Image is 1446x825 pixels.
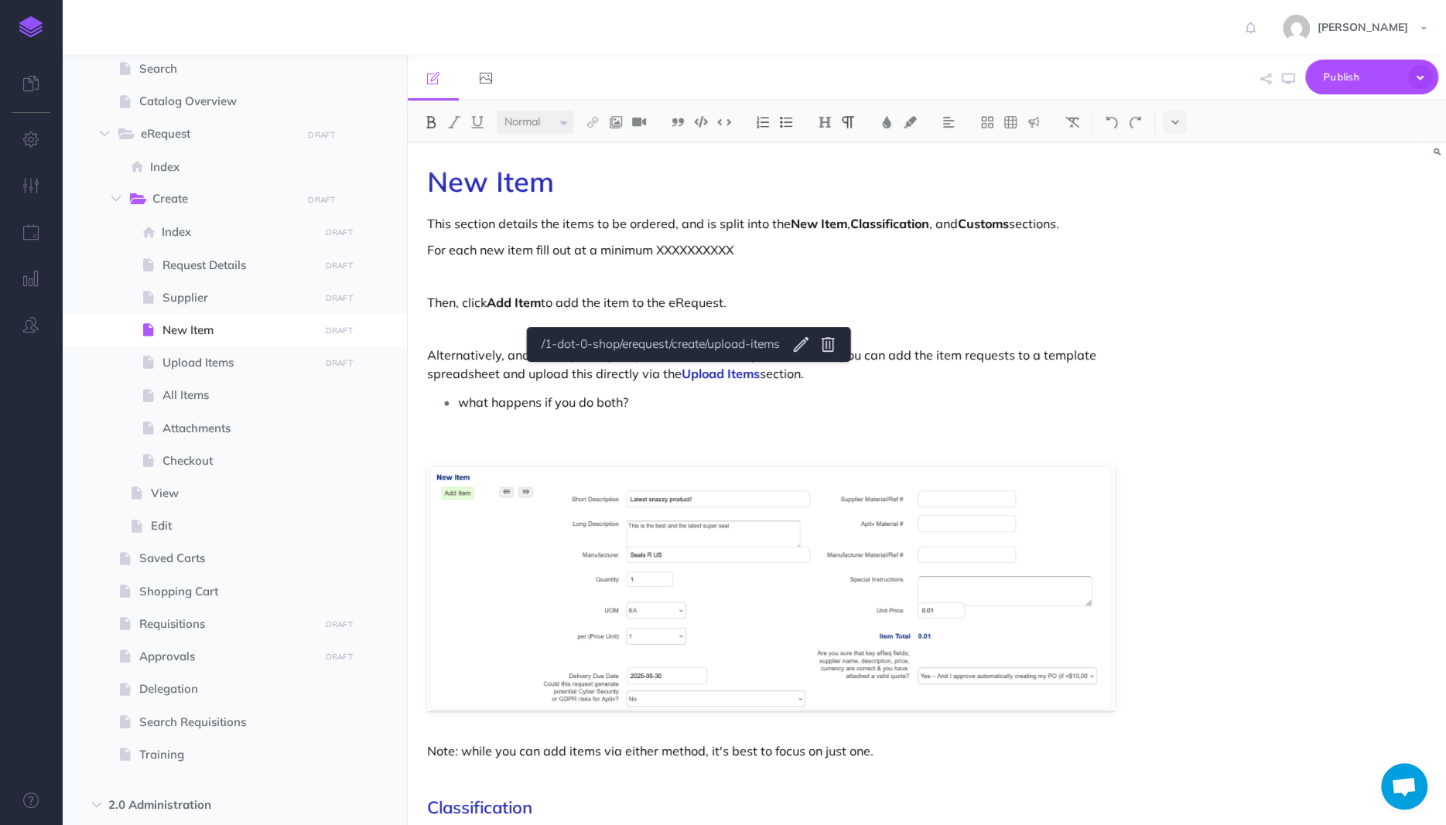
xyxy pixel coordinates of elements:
img: Inline code button [717,116,731,128]
a: Open chat [1381,763,1427,810]
strong: Add Item [487,295,541,310]
img: Text color button [880,116,894,128]
span: eRequest [141,124,291,145]
button: DRAFT [303,191,341,209]
button: DRAFT [320,648,358,666]
span: Search [139,60,314,78]
img: Unordered list button [779,116,793,128]
img: Ordered list button [756,116,770,128]
img: Alignment dropdown menu button [942,116,955,128]
span: View [151,484,314,503]
p: what happens if you do both? [458,390,1115,414]
img: Underline button [470,116,484,128]
span: Edit [151,516,314,535]
img: Bold button [424,116,438,128]
p: This section details the items to be ordered, and is split into the , , and sections. [427,214,1115,233]
span: New Item [427,164,554,199]
span: Search Requisitions [139,713,314,731]
small: DRAFT [326,358,353,368]
span: Shopping Cart [139,582,314,601]
img: Callout dropdown menu button [1027,116,1041,128]
button: DRAFT [320,615,358,633]
span: New Item [162,321,314,339]
span: Delegation [139,680,314,698]
small: DRAFT [326,227,353,237]
button: Publish [1305,60,1438,94]
span: Create [152,189,291,210]
span: Publish [1323,65,1400,89]
button: DRAFT [320,322,358,339]
p: Note: while you can add items via either method, it's best to focus on just one. [427,741,1115,760]
img: Paragraph button [841,116,855,128]
p: For each new item fill out at a minimum XXXXXXXXXX [427,240,1115,259]
span: Upload Items [162,353,314,372]
small: DRAFT [308,195,335,205]
img: Clear styles button [1065,116,1079,128]
img: Text background color button [903,116,917,128]
button: DRAFT [303,126,341,144]
small: DRAFT [326,293,353,303]
span: Saved Carts [139,549,314,568]
p: Then, click to add the item to the eRequest. [427,293,1115,312]
span: Requisitions [139,615,314,633]
img: Headings dropdown button [818,116,832,128]
img: Italic button [447,116,461,128]
small: DRAFT [326,261,353,271]
img: 743f3ee6f9f80ed2ad13fd650e81ed88.jpg [1283,15,1310,42]
span: All Items [162,386,314,404]
img: Create table button [1003,116,1017,128]
img: Redo [1128,116,1142,128]
span: 2.0 Administration [108,796,295,814]
span: Training [139,745,314,764]
span: Index [150,158,314,176]
small: DRAFT [308,130,335,140]
button: DRAFT [320,354,358,372]
span: Request Details [162,256,314,274]
img: Link button [586,116,600,128]
img: Add video button [632,116,646,128]
img: logo-mark.svg [19,16,43,38]
strong: Customs [958,216,1009,231]
img: Code block button [694,116,708,128]
span: Classification [427,796,532,818]
p: Alternatively, and this especially helpful if there are many items to add, you can add the item r... [427,346,1115,383]
span: Index [162,223,314,241]
strong: Classification [850,216,929,231]
span: Checkout [162,452,314,470]
strong: New Item [791,216,847,231]
span: [PERSON_NAME] [1310,20,1416,34]
span: Catalog Overview [139,92,314,111]
span: Approvals [139,647,314,666]
span: Attachments [162,419,314,438]
span: Supplier [162,288,314,307]
img: Add image button [609,116,623,128]
small: DRAFT [326,619,353,629]
img: 1Bq2fslNwpBQN9ezTkTb.png [427,465,1115,711]
img: Blockquote button [671,116,685,128]
button: DRAFT [320,289,358,307]
a: Upload Items [682,366,760,381]
small: DRAFT [326,652,353,662]
a: /1-dot-0-shop/erequest/create/upload-items [536,335,780,354]
img: Undo [1105,116,1119,128]
button: DRAFT [320,223,358,241]
small: DRAFT [326,326,353,336]
button: DRAFT [320,257,358,274]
